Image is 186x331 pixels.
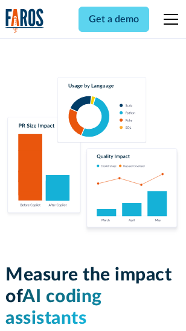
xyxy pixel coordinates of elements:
img: Logo of the analytics and reporting company Faros. [5,8,44,33]
a: home [5,8,44,33]
a: Get a demo [79,7,149,32]
h1: Measure the impact of [5,264,181,329]
div: menu [156,5,181,34]
span: AI coding assistants [5,288,102,327]
img: Charts tracking GitHub Copilot's usage and impact on velocity and quality [5,77,181,235]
